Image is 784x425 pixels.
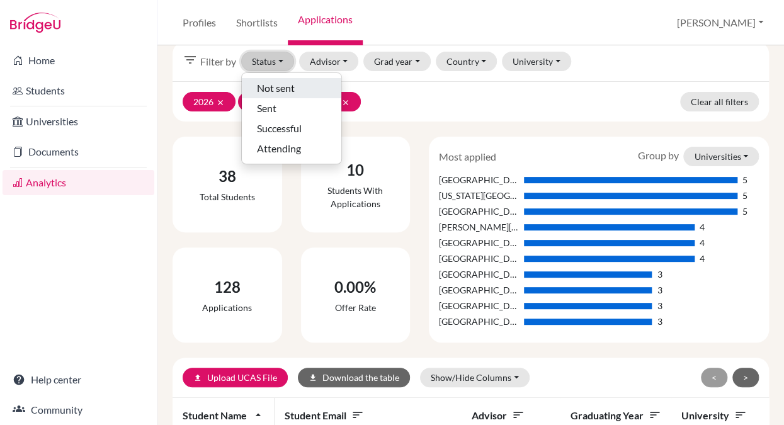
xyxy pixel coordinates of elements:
[363,52,431,71] button: Grad year
[257,141,301,156] span: Attending
[311,184,401,210] div: Students with applications
[334,276,376,298] div: 0.00%
[242,78,341,98] button: Not sent
[742,189,747,202] div: 5
[671,11,769,35] button: [PERSON_NAME]
[649,409,661,421] i: sort
[439,268,519,281] div: [GEOGRAPHIC_DATA]
[311,159,401,181] div: 10
[285,409,364,421] span: Student email
[242,139,341,159] button: Attending
[3,109,154,134] a: Universities
[309,373,317,382] i: download
[10,13,60,33] img: Bridge-U
[257,101,276,116] span: Sent
[202,276,252,298] div: 128
[420,368,530,387] button: Show/Hide Columns
[742,205,747,218] div: 5
[3,367,154,392] a: Help center
[439,299,519,312] div: [GEOGRAPHIC_DATA], [GEOGRAPHIC_DATA]
[216,98,225,107] i: clear
[202,301,252,314] div: Applications
[242,98,341,118] button: Sent
[680,92,759,111] a: Clear all filters
[200,54,236,69] span: Filter by
[183,409,264,421] span: Student name
[439,252,519,265] div: [GEOGRAPHIC_DATA]
[657,315,662,328] div: 3
[681,409,747,421] span: University
[3,170,154,195] a: Analytics
[257,121,302,136] span: Successful
[252,409,264,421] i: arrow_drop_up
[657,268,662,281] div: 3
[439,189,519,202] div: [US_STATE][GEOGRAPHIC_DATA]
[732,368,759,387] button: >
[183,52,198,67] i: filter_list
[700,252,705,265] div: 4
[700,220,705,234] div: 4
[742,173,747,186] div: 5
[439,315,519,328] div: [GEOGRAPHIC_DATA][US_STATE]
[3,397,154,422] a: Community
[502,52,571,71] button: University
[238,92,361,111] button: [GEOGRAPHIC_DATA]clear
[734,409,747,421] i: sort
[242,118,341,139] button: Successful
[701,368,727,387] button: <
[257,81,295,96] span: Not sent
[472,409,525,421] span: Advisor
[439,220,519,234] div: [PERSON_NAME][GEOGRAPHIC_DATA][US_STATE]
[439,236,519,249] div: [GEOGRAPHIC_DATA]
[298,368,410,387] button: downloadDownload the table
[628,147,768,166] div: Group by
[657,299,662,312] div: 3
[429,149,506,164] div: Most applied
[683,147,759,166] button: Universities
[200,165,255,188] div: 38
[436,52,497,71] button: Country
[3,78,154,103] a: Students
[200,190,255,203] div: Total students
[3,48,154,73] a: Home
[241,72,342,164] div: Status
[657,283,662,297] div: 3
[439,173,519,186] div: [GEOGRAPHIC_DATA]
[299,52,359,71] button: Advisor
[439,283,519,297] div: [GEOGRAPHIC_DATA]
[334,301,376,314] div: Offer rate
[700,236,705,249] div: 4
[512,409,525,421] i: sort
[183,368,288,387] a: uploadUpload UCAS File
[183,92,236,111] button: 2026clear
[439,205,519,218] div: [GEOGRAPHIC_DATA][US_STATE]
[341,98,350,107] i: clear
[571,409,661,421] span: Graduating year
[3,139,154,164] a: Documents
[241,52,294,71] button: Status
[351,409,364,421] i: sort
[193,373,202,382] i: upload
